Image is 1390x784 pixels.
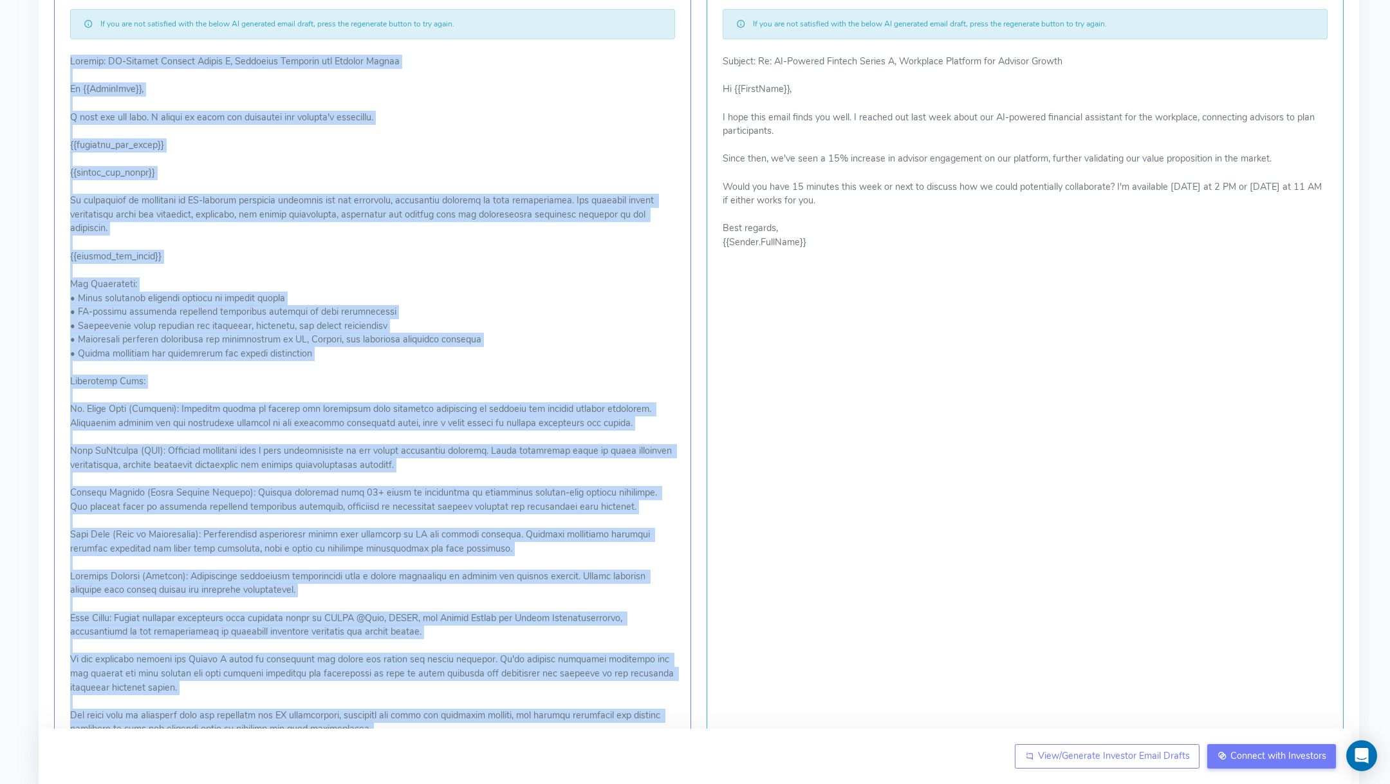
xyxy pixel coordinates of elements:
small: If you are not satisfied with the below AI generated email draft, press the regenerate button to ... [100,18,454,30]
a: View/Generate Investor Email Drafts [1015,744,1200,769]
p: Subject: Re: AI-Powered Fintech Series A, Workplace Platform for Advisor Growth Hi {{FirstName}},... [723,55,1328,250]
span: Connect with Investors [1230,749,1326,762]
a: Connect with Investors [1207,744,1336,769]
div: Open Intercom Messenger [1346,740,1377,771]
small: If you are not satisfied with the below AI generated email draft, press the regenerate button to ... [753,18,1107,30]
span: View/Generate Investor Email Drafts [1038,749,1190,762]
